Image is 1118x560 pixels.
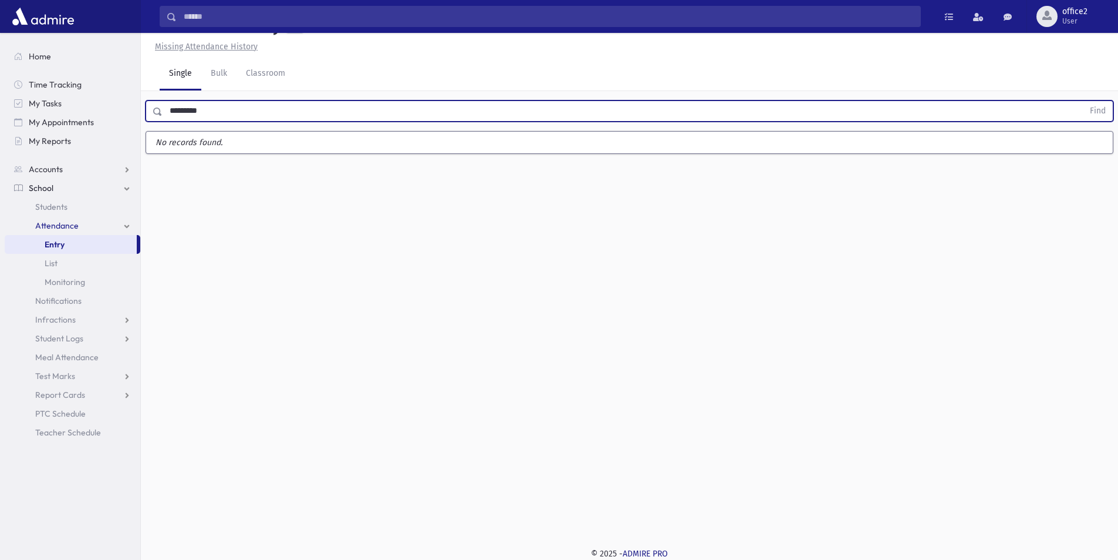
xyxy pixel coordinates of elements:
[35,296,82,306] span: Notifications
[5,254,140,273] a: List
[45,277,85,287] span: Monitoring
[5,423,140,442] a: Teacher Schedule
[35,408,86,419] span: PTC Schedule
[5,94,140,113] a: My Tasks
[155,42,258,52] u: Missing Attendance History
[1062,7,1087,16] span: office2
[5,47,140,66] a: Home
[45,239,65,250] span: Entry
[5,197,140,216] a: Students
[35,352,99,363] span: Meal Attendance
[5,404,140,423] a: PTC Schedule
[1062,16,1087,26] span: User
[29,51,51,62] span: Home
[5,132,140,150] a: My Reports
[35,333,83,344] span: Student Logs
[160,58,201,90] a: Single
[35,371,75,381] span: Test Marks
[29,164,63,175] span: Accounts
[29,183,53,193] span: School
[35,427,101,438] span: Teacher Schedule
[5,348,140,367] a: Meal Attendance
[150,42,258,52] a: Missing Attendance History
[201,58,237,90] a: Bulk
[29,98,62,109] span: My Tasks
[5,291,140,310] a: Notifications
[160,548,1099,560] div: © 2025 -
[5,216,140,235] a: Attendance
[5,329,140,348] a: Student Logs
[5,75,140,94] a: Time Tracking
[1083,101,1113,121] button: Find
[35,314,76,325] span: Infractions
[5,367,140,385] a: Test Marks
[29,117,94,128] span: My Appointments
[5,273,140,291] a: Monitoring
[29,136,71,146] span: My Reports
[35,202,67,212] span: Students
[35,390,85,400] span: Report Cards
[9,5,77,28] img: AdmirePro
[5,235,137,254] a: Entry
[146,132,1113,153] label: No records found.
[177,6,920,27] input: Search
[237,58,295,90] a: Classroom
[5,160,140,179] a: Accounts
[5,310,140,329] a: Infractions
[45,258,58,269] span: List
[35,220,79,231] span: Attendance
[5,113,140,132] a: My Appointments
[5,179,140,197] a: School
[5,385,140,404] a: Report Cards
[29,79,82,90] span: Time Tracking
